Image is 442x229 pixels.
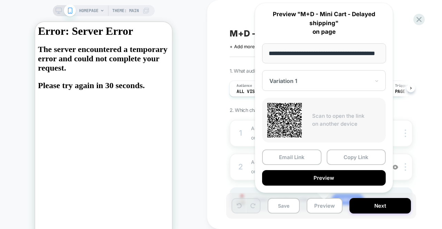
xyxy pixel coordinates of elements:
[262,10,386,37] p: Preview "M+D - Mini Cart - Delayed shipping" on page
[237,160,244,174] div: 2
[237,83,252,88] span: Audience
[405,129,406,137] img: close
[268,198,300,214] button: Save
[395,83,409,88] span: Trigger
[349,198,411,214] button: Next
[307,198,343,214] button: Preview
[405,163,406,171] img: close
[312,112,381,128] p: Scan to open the link on another device
[230,28,377,39] span: M+D - Mini Cart - Delayed shipping
[79,5,98,16] span: HOMEPAGE
[112,5,139,16] span: Theme: MAIN
[3,59,134,68] p: Please try again in 30 seconds.
[3,3,134,15] h1: Error: Server Error
[230,68,338,74] span: 1. What audience and where will the experience run?
[230,107,320,113] span: 2. Which changes the experience contains?
[230,44,264,49] span: + Add more info
[327,149,386,165] button: Copy Link
[237,126,244,140] div: 1
[3,23,134,68] h2: The server encountered a temporary error and could not complete your request.
[262,149,321,165] button: Email Link
[395,89,419,94] span: Page Load
[262,170,386,186] button: Preview
[237,89,268,94] span: All Visitors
